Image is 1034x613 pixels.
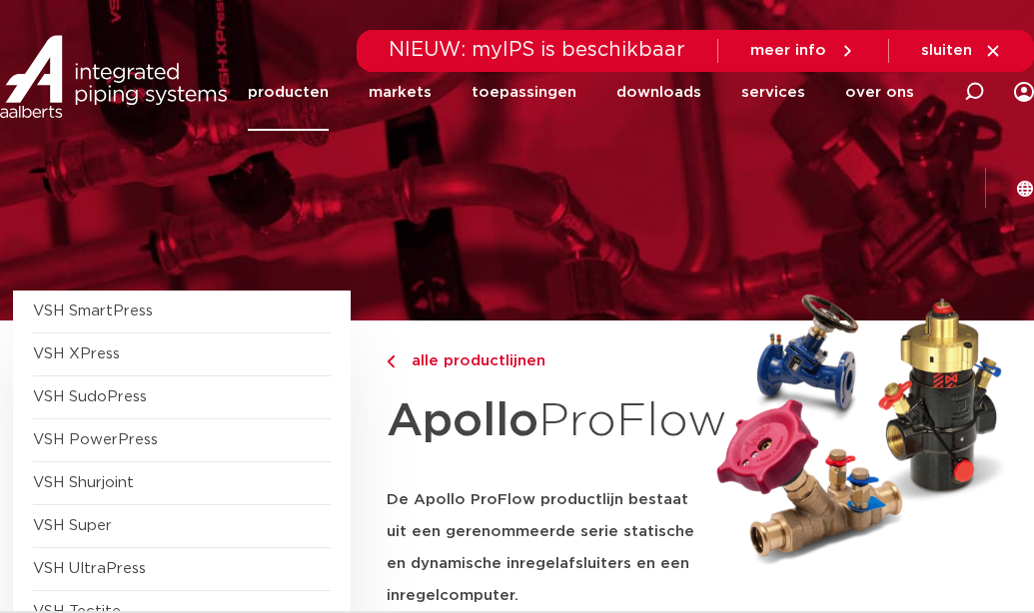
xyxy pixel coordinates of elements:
[1014,70,1034,114] div: my IPS
[750,43,826,58] span: meer info
[33,389,147,404] a: VSH SudoPress
[389,40,685,60] span: NIEUW: myIPS is beschikbaar
[472,54,576,131] a: toepassingen
[33,346,120,361] a: VSH XPress
[750,42,856,60] a: meer info
[400,353,545,368] span: alle productlijnen
[369,54,432,131] a: markets
[33,475,134,490] a: VSH Shurjoint
[921,43,972,58] span: sluiten
[33,518,112,533] a: VSH Super
[845,54,914,131] a: over ons
[248,54,329,131] a: producten
[33,304,153,318] a: VSH SmartPress
[616,54,701,131] a: downloads
[248,54,914,131] nav: Menu
[921,42,1002,60] a: sluiten
[387,383,698,460] h1: ProFlow
[33,561,146,576] a: VSH UltraPress
[741,54,805,131] a: services
[387,349,698,373] a: alle productlijnen
[387,355,395,368] img: chevron-right.svg
[387,484,698,612] h5: De Apollo ProFlow productlijn bestaat uit een gerenommeerde serie statische en dynamische inregel...
[33,432,158,447] a: VSH PowerPress
[387,398,538,444] strong: Apollo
